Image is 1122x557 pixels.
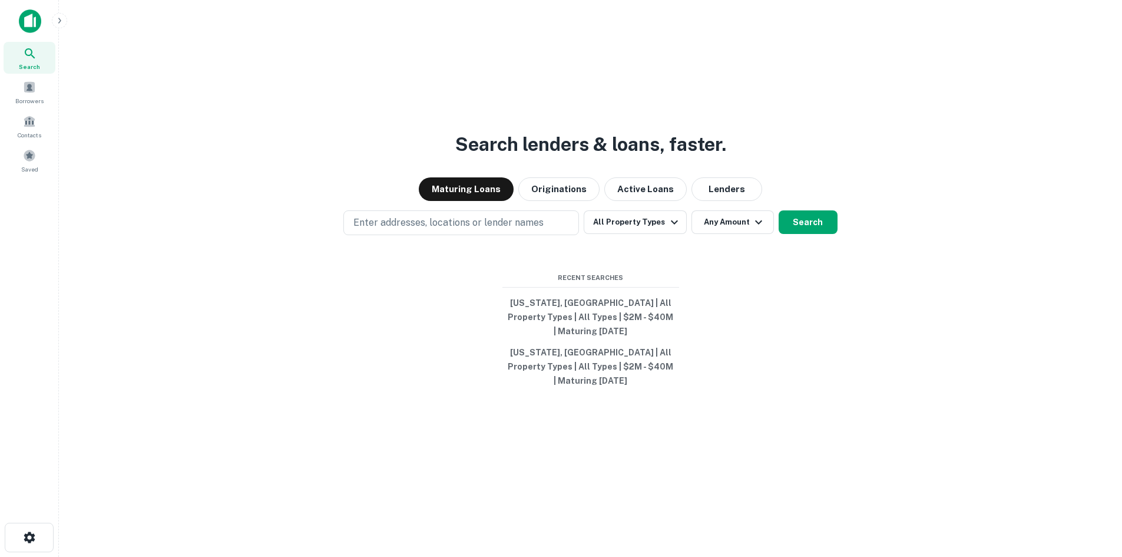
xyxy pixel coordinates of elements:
button: All Property Types [584,210,686,234]
button: [US_STATE], [GEOGRAPHIC_DATA] | All Property Types | All Types | $2M - $40M | Maturing [DATE] [502,342,679,391]
img: capitalize-icon.png [19,9,41,33]
span: Saved [21,164,38,174]
button: Maturing Loans [419,177,514,201]
button: Active Loans [604,177,687,201]
button: [US_STATE], [GEOGRAPHIC_DATA] | All Property Types | All Types | $2M - $40M | Maturing [DATE] [502,292,679,342]
span: Contacts [18,130,41,140]
span: Borrowers [15,96,44,106]
button: Lenders [691,177,762,201]
a: Search [4,42,55,74]
h3: Search lenders & loans, faster. [455,130,726,159]
a: Saved [4,144,55,176]
span: Search [19,62,40,71]
a: Contacts [4,110,55,142]
button: Originations [518,177,600,201]
button: Search [779,210,838,234]
iframe: Chat Widget [1063,463,1122,519]
button: Enter addresses, locations or lender names [343,210,579,235]
button: Any Amount [691,210,774,234]
p: Enter addresses, locations or lender names [353,216,544,230]
span: Recent Searches [502,273,679,283]
a: Borrowers [4,76,55,108]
